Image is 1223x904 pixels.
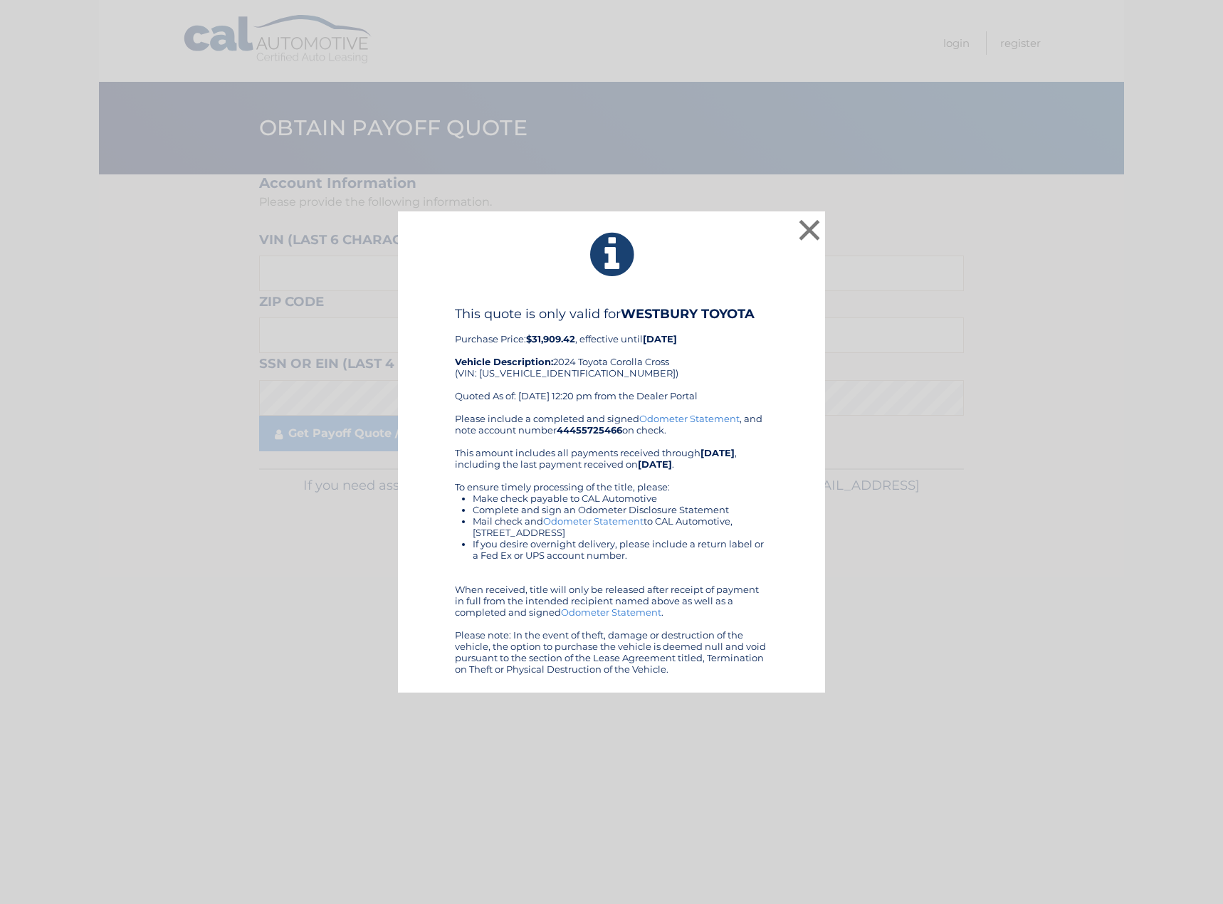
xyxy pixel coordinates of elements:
[526,333,575,345] b: $31,909.42
[557,424,622,436] b: 44455725466
[455,356,553,367] strong: Vehicle Description:
[561,606,661,618] a: Odometer Statement
[473,504,768,515] li: Complete and sign an Odometer Disclosure Statement
[455,413,768,675] div: Please include a completed and signed , and note account number on check. This amount includes al...
[621,306,755,322] b: WESTBURY TOYOTA
[543,515,644,527] a: Odometer Statement
[455,306,768,322] h4: This quote is only valid for
[643,333,677,345] b: [DATE]
[700,447,735,458] b: [DATE]
[473,538,768,561] li: If you desire overnight delivery, please include a return label or a Fed Ex or UPS account number.
[638,458,672,470] b: [DATE]
[473,493,768,504] li: Make check payable to CAL Automotive
[455,306,768,413] div: Purchase Price: , effective until 2024 Toyota Corolla Cross (VIN: [US_VEHICLE_IDENTIFICATION_NUMB...
[795,216,824,244] button: ×
[473,515,768,538] li: Mail check and to CAL Automotive, [STREET_ADDRESS]
[639,413,740,424] a: Odometer Statement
